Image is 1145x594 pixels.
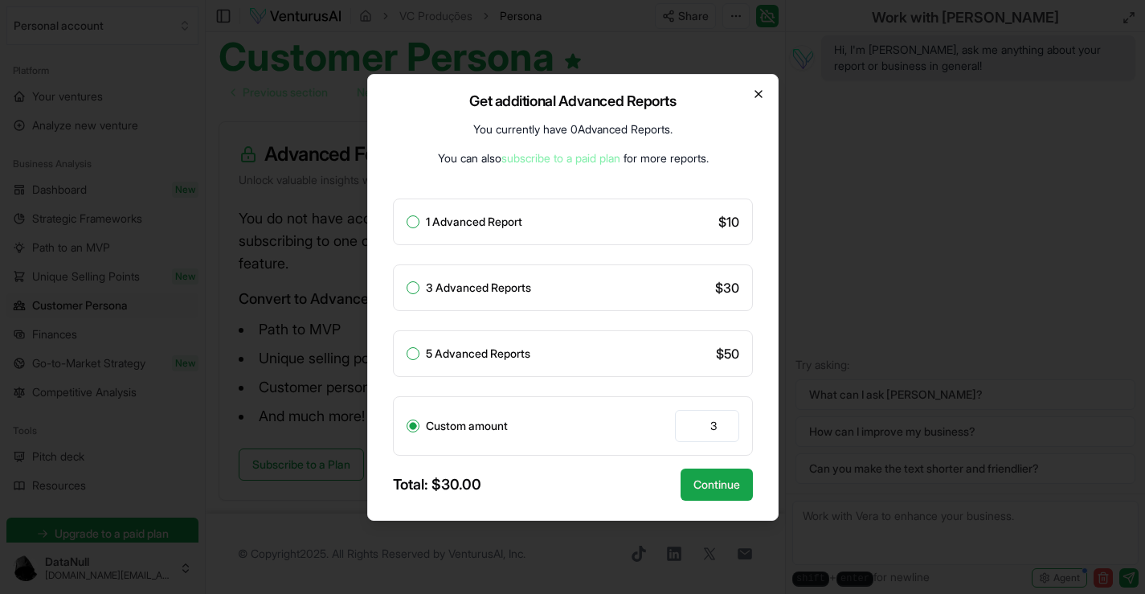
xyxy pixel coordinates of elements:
[715,278,739,297] span: $ 30
[501,151,620,165] a: subscribe to a paid plan
[718,212,739,231] span: $ 10
[437,151,708,165] span: You can also for more reports.
[681,469,753,501] button: Continue
[426,282,531,293] label: 3 Advanced Reports
[393,473,481,496] div: Total: $ 30.00
[716,344,739,363] span: $ 50
[469,94,676,109] h2: Get additional Advanced Reports
[473,121,673,137] p: You currently have 0 Advanced Reports .
[426,420,508,432] label: Custom amount
[426,216,522,227] label: 1 Advanced Report
[426,348,530,359] label: 5 Advanced Reports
